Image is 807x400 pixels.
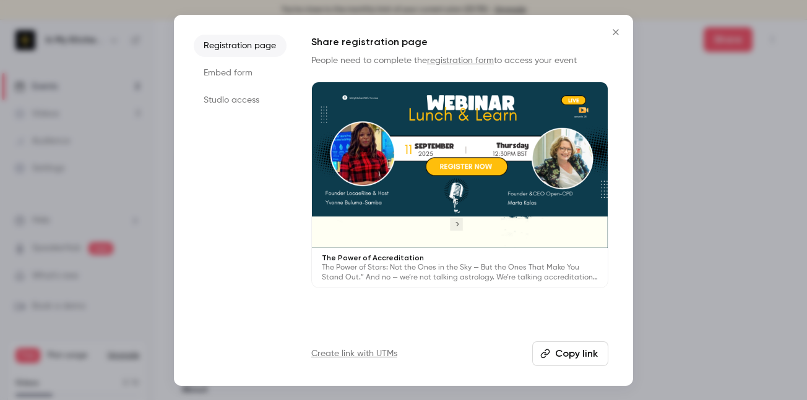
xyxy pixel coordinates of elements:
button: Close [603,20,628,45]
p: People need to complete the to access your event [311,54,608,67]
a: registration form [427,56,494,65]
li: Studio access [194,89,287,111]
li: Registration page [194,35,287,57]
p: The Power of Accreditation [322,253,598,263]
li: Embed form [194,62,287,84]
a: The Power of AccreditationThe Power of Stars: Not the Ones in the Sky — But the Ones That Make Yo... [311,82,608,289]
button: Copy link [532,341,608,366]
h1: Share registration page [311,35,608,49]
a: Create link with UTMs [311,347,397,360]
p: The Power of Stars: Not the Ones in the Sky — But the Ones That Make You Stand Out.” And no — we’... [322,263,598,283]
